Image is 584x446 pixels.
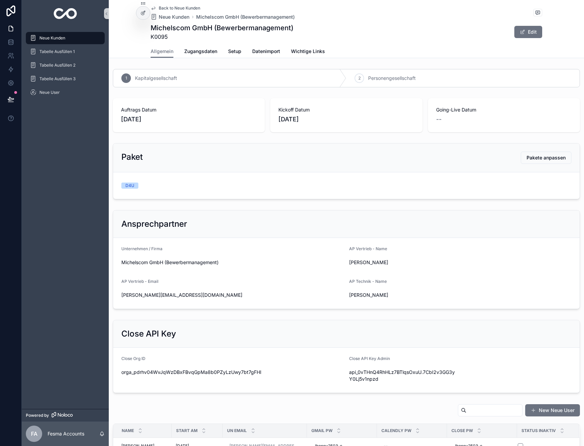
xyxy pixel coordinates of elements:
span: FA [31,430,37,438]
span: Wichtige Links [291,48,325,55]
button: Pakete anpassen [521,152,571,164]
span: K0095 [151,33,293,41]
span: UN Email [227,428,247,433]
span: Kapitalgesellschaft [135,75,177,82]
div: scrollable content [22,27,109,107]
span: -- [436,115,442,124]
p: Fesma Accounts [48,430,84,437]
div: D4U [125,183,134,189]
a: Wichtige Links [291,45,325,59]
button: Edit [514,26,542,38]
h2: Paket [121,152,143,162]
span: Datenimport [252,48,280,55]
span: Kickoff Datum [278,106,414,113]
a: Zugangsdaten [184,45,217,59]
a: Tabelle Ausfüllen 3 [26,73,105,85]
h2: Close API Key [121,328,176,339]
a: Setup [228,45,241,59]
span: Name [122,428,134,433]
span: Tabelle Ausfüllen 3 [39,76,75,82]
span: Calendly Pw [381,428,411,433]
span: 1 [125,75,127,81]
span: Close API Key Admin [349,356,390,361]
span: Gmail Pw [311,428,332,433]
a: Michelscom GmbH (Bewerbermanagement) [196,14,295,20]
span: Tabelle Ausfüllen 1 [39,49,75,54]
span: AP Vertrieb - Name [349,246,387,251]
span: 2 [358,75,361,81]
span: [PERSON_NAME][EMAIL_ADDRESS][DOMAIN_NAME] [121,292,344,298]
a: Allgemein [151,45,173,58]
span: Powered by [26,413,49,418]
span: Status Inaktiv [521,428,556,433]
span: Pakete anpassen [527,154,566,161]
span: Neue User [39,90,60,95]
a: Neue User [26,86,105,99]
span: [PERSON_NAME] [349,292,458,298]
h1: Michelscom GmbH (Bewerbermanagement) [151,23,293,33]
span: api_0vTHnQ4RhHLz7BTlqsOxuU.7CbI2v3GG3yY0Lj5v1npzd [349,369,458,382]
span: Neue Kunden [39,35,65,41]
span: Allgemein [151,48,173,55]
span: Back to Neue Kunden [159,5,200,11]
a: Neue Kunden [26,32,105,44]
h2: Ansprechpartner [121,219,187,229]
span: [DATE] [121,115,257,124]
img: App logo [54,8,77,19]
a: Tabelle Ausfüllen 2 [26,59,105,71]
span: orga_pdrhv04WvJqWzDBxFBvqGpMa8b0PZyLzUwy7bt7gFHI [121,369,344,376]
a: Datenimport [252,45,280,59]
button: New Neue User [525,404,580,416]
a: Neue Kunden [151,14,189,20]
span: Going-Live Datum [436,106,572,113]
span: Start am [176,428,197,433]
span: Close Pw [451,428,473,433]
a: Back to Neue Kunden [151,5,200,11]
span: Neue Kunden [159,14,189,20]
span: [PERSON_NAME] [349,259,458,266]
span: Michelscom GmbH (Bewerbermanagement) [121,259,344,266]
span: Tabelle Ausfüllen 2 [39,63,75,68]
span: Unternehmen / Firma [121,246,162,251]
span: Auftrags Datum [121,106,257,113]
span: Personengesellschaft [368,75,416,82]
span: Zugangsdaten [184,48,217,55]
span: AP Vertrieb - Email [121,279,158,284]
span: AP Technik - Name [349,279,387,284]
span: Setup [228,48,241,55]
span: [DATE] [278,115,414,124]
a: Tabelle Ausfüllen 1 [26,46,105,58]
a: Powered by [22,409,109,422]
span: Close Org ID [121,356,145,361]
